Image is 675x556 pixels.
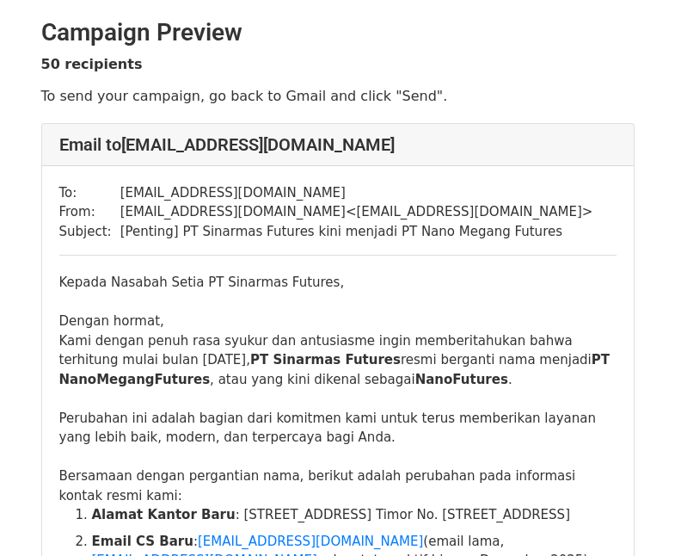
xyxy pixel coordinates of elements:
[120,222,593,242] td: [Penting] PT Sinarmas Futures kini menjadi PT Nano Megang Futures
[250,352,401,368] b: PT Sinarmas Futures
[59,134,617,155] h4: Email to [EMAIL_ADDRESS][DOMAIN_NAME]
[41,18,635,47] h2: Campaign Preview
[92,505,617,525] li: : [STREET_ADDRESS] Timor No. [STREET_ADDRESS]
[120,202,593,222] td: [EMAIL_ADDRESS][DOMAIN_NAME] < [EMAIL_ADDRESS][DOMAIN_NAME] >
[92,507,236,522] b: Alamat Kantor Baru
[59,183,120,203] td: To:
[41,87,635,105] p: To send your campaign, go back to Gmail and click "Send".
[96,372,154,387] span: Megang
[92,534,193,549] b: Email CS Baru
[120,183,593,203] td: [EMAIL_ADDRESS][DOMAIN_NAME]
[59,222,120,242] td: Subject:
[415,372,508,387] span: NanoFutures
[41,56,143,72] strong: 50 recipients
[59,352,611,387] b: PT Nano Futures
[198,534,423,549] a: [EMAIL_ADDRESS][DOMAIN_NAME]
[59,202,120,222] td: From:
